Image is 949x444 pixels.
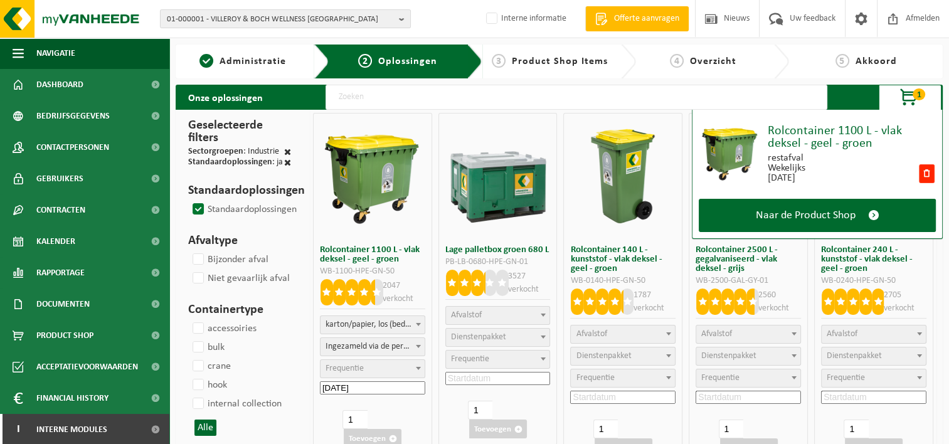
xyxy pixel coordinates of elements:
[188,157,272,167] span: Standaardoplossingen
[321,316,425,334] span: karton/papier, los (bedrijven)
[320,315,425,334] span: karton/papier, los (bedrijven)
[188,231,291,250] h3: Afvaltype
[913,88,925,100] span: 1
[190,200,297,219] label: Standaardoplossingen
[570,391,676,404] input: Startdatum
[188,116,291,147] h3: Geselecteerde filters
[36,383,109,414] span: Financial History
[220,56,286,66] span: Administratie
[182,54,304,69] a: 1Administratie
[383,279,425,305] p: 2047 verkocht
[445,372,551,385] input: Startdatum
[633,288,676,315] p: 1787 verkocht
[484,9,566,28] label: Interne informatie
[719,420,743,438] input: 1
[756,209,856,222] span: Naar de Product Shop
[827,351,882,361] span: Dienstenpakket
[190,269,290,288] label: Niet gevaarlijk afval
[768,163,805,173] div: Wekelijks
[701,351,756,361] span: Dienstenpakket
[326,85,827,110] input: Zoeken
[358,54,372,68] span: 2
[690,56,736,66] span: Overzicht
[199,54,213,68] span: 1
[320,245,425,264] h3: Rolcontainer 1100 L - vlak deksel - geel - groen
[445,123,551,230] img: PB-LB-0680-HPE-GN-01
[451,310,482,320] span: Afvalstof
[451,332,506,342] span: Dienstenpakket
[378,56,437,66] span: Oplossingen
[576,373,614,383] span: Frequentie
[320,267,425,276] div: WB-1100-HPE-GN-50
[320,381,425,394] input: Startdatum
[36,132,109,163] span: Contactpersonen
[576,329,607,339] span: Afvalstof
[339,54,458,69] a: 2Oplossingen
[36,38,75,69] span: Navigatie
[36,226,75,257] span: Kalender
[469,420,527,438] button: Toevoegen
[508,270,551,296] p: 3527 verkocht
[701,329,732,339] span: Afvalstof
[879,85,941,110] button: 1
[795,54,936,69] a: 5Akkoord
[188,147,279,158] div: : Industrie
[188,300,291,319] h3: Containertype
[701,373,740,383] span: Frequentie
[570,245,676,273] h3: Rolcontainer 140 L - kunststof - vlak deksel - geel - groen
[827,329,857,339] span: Afvalstof
[489,54,611,69] a: 3Product Shop Items
[190,250,268,269] label: Bijzonder afval
[36,194,85,226] span: Contracten
[699,121,761,184] img: WB-1100-HPE-GN-50
[321,338,425,356] span: Ingezameld via de perswagen (SP-M-000001)
[576,351,631,361] span: Dienstenpakket
[835,54,849,68] span: 5
[768,125,936,150] div: Rolcontainer 1100 L - vlak deksel - geel - groen
[188,147,243,156] span: Sectorgroepen
[160,9,411,28] button: 01-000001 - VILLEROY & BOCH WELLNESS [GEOGRAPHIC_DATA]
[445,245,551,255] h3: Lage palletbox groen 680 L
[167,10,394,29] span: 01-000001 - VILLEROY & BOCH WELLNESS [GEOGRAPHIC_DATA]
[768,173,805,183] div: [DATE]
[492,54,506,68] span: 3
[36,69,83,100] span: Dashboard
[821,277,926,285] div: WB-0240-HPE-GN-50
[319,123,426,230] img: WB-1100-HPE-GN-50
[451,354,489,364] span: Frequentie
[176,85,275,110] h2: Onze oplossingen
[585,6,689,31] a: Offerte aanvragen
[36,288,90,320] span: Documenten
[342,410,367,429] input: 1
[36,257,85,288] span: Rapportage
[856,56,897,66] span: Akkoord
[36,163,83,194] span: Gebruikers
[190,357,231,376] label: crane
[190,338,225,357] label: bulk
[768,153,805,163] div: restafval
[696,277,801,285] div: WB-2500-GAL-GY-01
[844,420,868,438] input: 1
[190,376,227,394] label: hook
[570,123,676,230] img: WB-0140-HPE-GN-50
[699,199,936,232] a: Naar de Product Shop
[326,364,364,373] span: Frequentie
[827,373,865,383] span: Frequentie
[611,13,682,25] span: Offerte aanvragen
[570,277,676,285] div: WB-0140-HPE-GN-50
[36,100,110,132] span: Bedrijfsgegevens
[194,420,216,436] button: Alle
[188,181,291,200] h3: Standaardoplossingen
[190,394,282,413] label: internal collection
[821,245,926,273] h3: Rolcontainer 240 L - kunststof - vlak deksel - geel - groen
[670,54,684,68] span: 4
[593,420,618,438] input: 1
[36,320,93,351] span: Product Shop
[884,288,926,315] p: 2705 verkocht
[320,337,425,356] span: Ingezameld via de perswagen (SP-M-000001)
[696,391,801,404] input: Startdatum
[468,401,492,420] input: 1
[188,158,283,169] div: : ja
[512,56,608,66] span: Product Shop Items
[696,245,801,273] h3: Rolcontainer 2500 L - gegalvaniseerd - vlak deksel - grijs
